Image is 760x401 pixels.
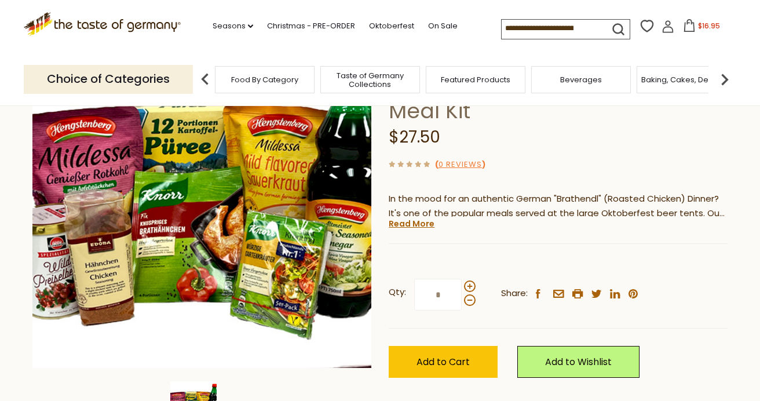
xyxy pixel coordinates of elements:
a: Food By Category [231,75,298,84]
a: Taste of Germany Collections [324,71,416,89]
a: Oktoberfest [369,20,414,32]
a: Christmas - PRE-ORDER [267,20,355,32]
button: $16.95 [677,19,726,37]
p: In the mood for an authentic German "Brathendl" (Roasted Chicken) Dinner? It's one of the popular... [389,192,728,221]
a: Seasons [213,20,253,32]
span: $16.95 [698,21,720,31]
input: Qty: [414,279,462,311]
a: Add to Wishlist [517,346,640,378]
a: On Sale [428,20,458,32]
span: ( ) [435,159,485,170]
a: Beverages [560,75,602,84]
span: Add to Cart [416,355,470,369]
p: Choice of Categories [24,65,193,93]
span: $27.50 [389,126,440,148]
span: Share: [501,286,528,301]
a: Baking, Cakes, Desserts [641,75,731,84]
a: Read More [389,218,434,229]
img: The Taste of Germany "Brathendl" Roasted Chicken Meal Kit [32,29,371,368]
button: Add to Cart [389,346,498,378]
a: Featured Products [441,75,510,84]
img: previous arrow [193,68,217,91]
strong: Qty: [389,285,406,300]
img: next arrow [713,68,736,91]
a: 0 Reviews [439,159,482,171]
